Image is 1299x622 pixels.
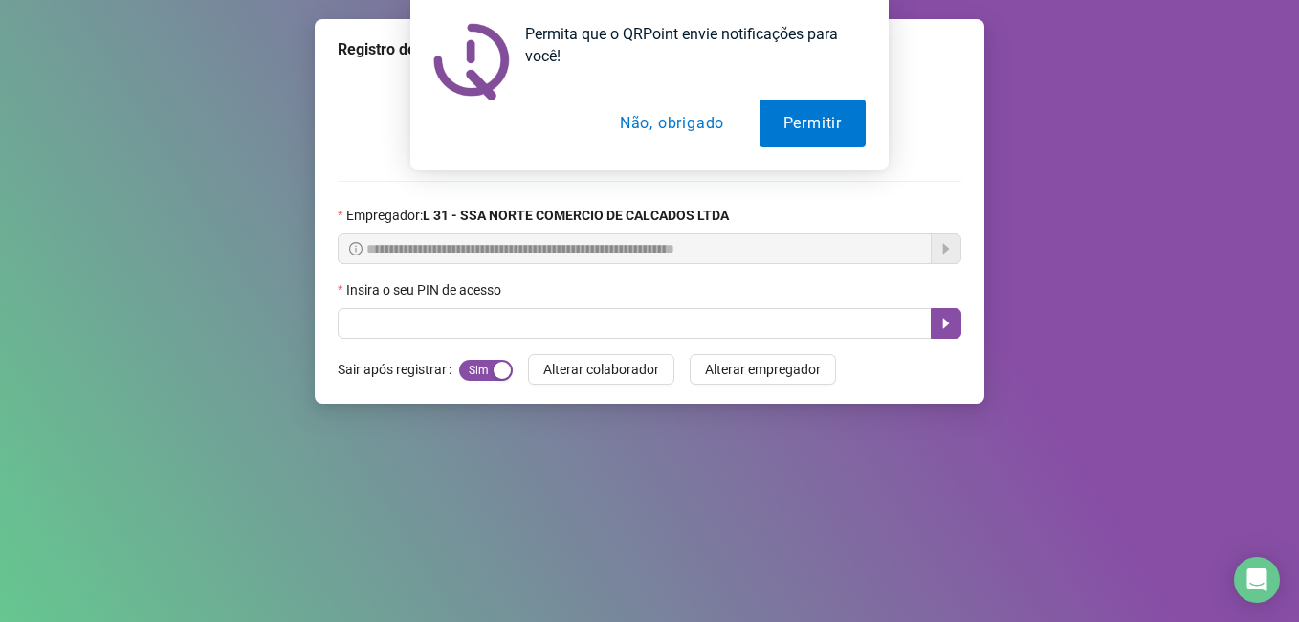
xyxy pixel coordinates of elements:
span: caret-right [938,316,954,331]
div: Open Intercom Messenger [1234,557,1280,603]
span: Alterar colaborador [543,359,659,380]
span: info-circle [349,242,363,255]
button: Não, obrigado [596,100,748,147]
label: Insira o seu PIN de acesso [338,279,514,300]
span: Empregador : [346,205,729,226]
img: notification icon [433,23,510,100]
button: Alterar empregador [690,354,836,385]
button: Alterar colaborador [528,354,674,385]
div: Permita que o QRPoint envie notificações para você! [510,23,866,67]
strong: L 31 - SSA NORTE COMERCIO DE CALCADOS LTDA [423,208,729,223]
label: Sair após registrar [338,354,459,385]
span: Alterar empregador [705,359,821,380]
button: Permitir [760,100,866,147]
